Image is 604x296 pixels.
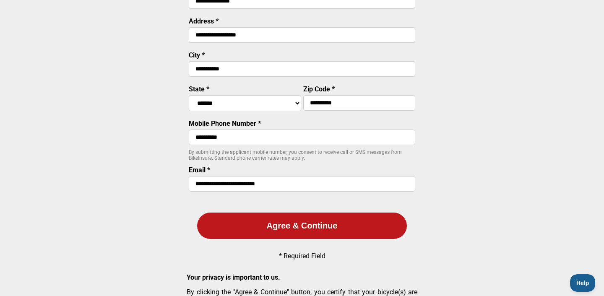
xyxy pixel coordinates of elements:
iframe: Toggle Customer Support [570,274,596,292]
p: * Required Field [279,252,325,260]
strong: Your privacy is important to us. [187,273,280,281]
label: City * [189,51,205,59]
label: Email * [189,166,210,174]
label: Zip Code * [303,85,335,93]
button: Agree & Continue [197,213,407,239]
label: State * [189,85,209,93]
p: By submitting the applicant mobile number, you consent to receive call or SMS messages from BikeI... [189,149,415,161]
label: Address * [189,17,219,25]
label: Mobile Phone Number * [189,119,261,127]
